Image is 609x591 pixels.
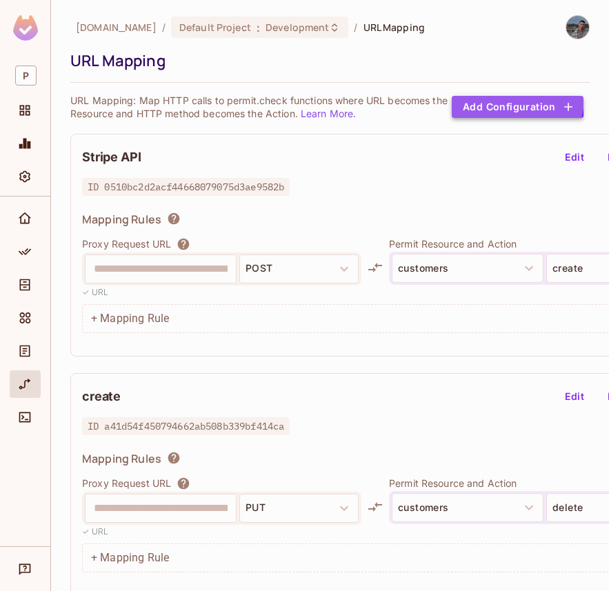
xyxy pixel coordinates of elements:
[10,238,41,266] div: Policy
[552,146,597,168] button: Edit
[10,130,41,157] div: Monitoring
[76,21,157,34] span: the active workspace
[82,525,109,538] p: ✓ URL
[10,163,41,190] div: Settings
[162,21,166,34] li: /
[566,16,589,39] img: Alon Boshi
[452,96,583,118] button: Add Configuration
[392,493,543,522] button: customers
[13,15,38,41] img: SReyMgAAAABJRU5ErkJggg==
[239,494,359,523] button: PUT
[10,60,41,91] div: Workspace: permit.io
[70,94,452,120] p: URL Mapping: Map HTTP calls to permit.check functions where URL becomes the Resource and HTTP met...
[256,22,261,33] span: :
[82,178,290,196] span: ID 0510bc2d2acf44668079075d3ae9582b
[354,21,357,34] li: /
[239,254,359,283] button: POST
[10,304,41,332] div: Elements
[10,555,41,583] div: Help & Updates
[266,21,329,34] span: Development
[10,271,41,299] div: Directory
[10,337,41,365] div: Audit Log
[82,149,141,166] h2: Stripe API
[363,21,425,34] span: URL Mapping
[82,451,161,466] span: Mapping Rules
[10,370,41,398] div: URL Mapping
[301,108,356,119] a: Learn More.
[82,286,109,299] p: ✓ URL
[82,417,290,435] span: ID a41d54f450794662ab508b339bf414ca
[70,50,583,71] div: URL Mapping
[82,477,171,490] p: Proxy Request URL
[552,385,597,408] button: Edit
[82,388,121,405] h2: create
[82,237,171,251] p: Proxy Request URL
[392,254,543,283] button: customers
[82,212,161,227] span: Mapping Rules
[10,97,41,124] div: Projects
[10,205,41,232] div: Home
[179,21,251,34] span: Default Project
[15,66,37,86] span: P
[10,403,41,431] div: Connect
